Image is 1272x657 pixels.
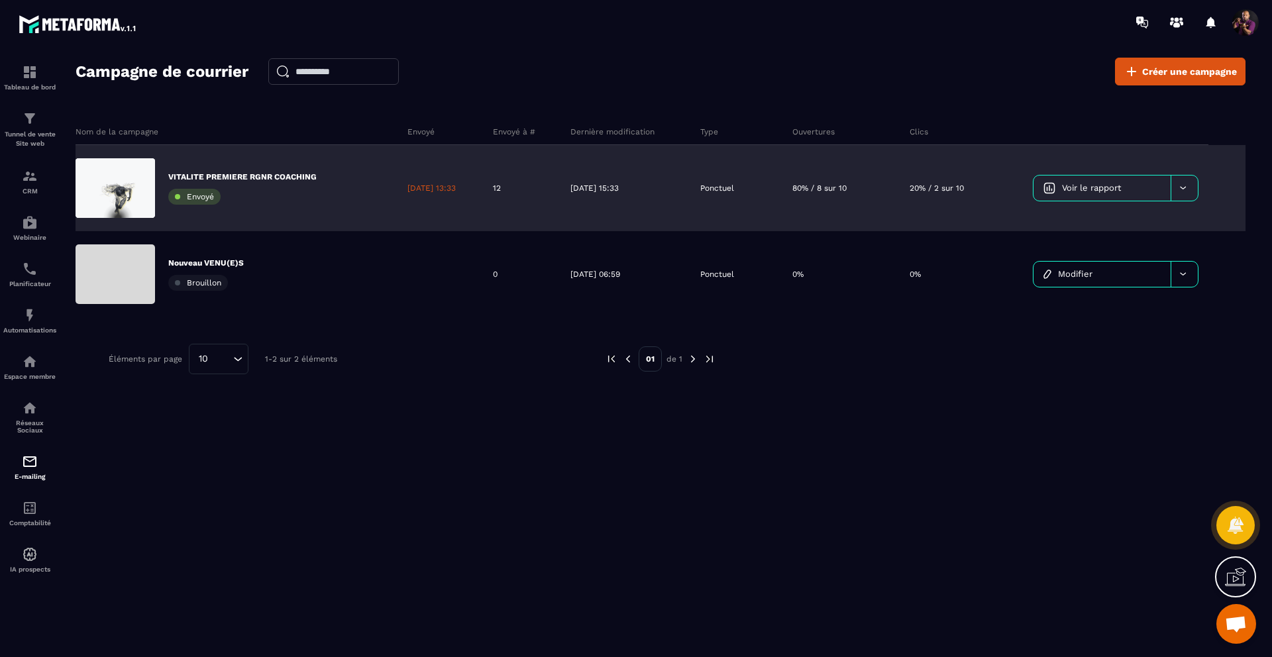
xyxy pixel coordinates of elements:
p: Planificateur [3,280,56,287]
img: social-network [22,400,38,416]
img: formation [22,64,38,80]
a: formationformationCRM [3,158,56,205]
p: E-mailing [3,473,56,480]
a: accountantaccountantComptabilité [3,490,56,536]
p: [DATE] 15:33 [570,183,619,193]
p: 12 [493,183,501,193]
img: automations [22,546,38,562]
p: Envoyé à # [493,126,535,137]
a: formationformationTableau de bord [3,54,56,101]
a: emailemailE-mailing [3,444,56,490]
p: Type [700,126,718,137]
p: Webinaire [3,234,56,241]
span: Envoyé [187,192,214,201]
p: 0% [910,269,921,279]
p: Réseaux Sociaux [3,419,56,434]
a: social-networksocial-networkRéseaux Sociaux [3,390,56,444]
p: [DATE] 13:33 [407,183,456,193]
p: Dernière modification [570,126,655,137]
a: automationsautomationsAutomatisations [3,297,56,344]
img: prev [622,353,634,365]
span: Brouillon [187,278,221,287]
a: Modifier [1033,262,1171,287]
a: Créer une campagne [1115,58,1245,85]
p: VITALITE PREMIERE RGNR COACHING [168,172,317,182]
p: de 1 [666,354,682,364]
div: Search for option [189,344,248,374]
p: Espace membre [3,373,56,380]
p: Ouvertures [792,126,835,137]
p: 0 [493,269,498,279]
p: Tunnel de vente Site web [3,130,56,148]
a: automationsautomationsWebinaire [3,205,56,251]
img: icon [1043,182,1055,194]
img: formation [22,111,38,126]
h2: Campagne de courrier [76,58,248,85]
img: formation [22,168,38,184]
input: Search for option [213,352,230,366]
img: automations [22,215,38,230]
img: icon [1043,270,1051,279]
p: 80% / 8 sur 10 [792,183,847,193]
p: 01 [639,346,662,372]
span: 10 [194,352,213,366]
p: Éléments par page [109,354,182,364]
p: Tableau de bord [3,83,56,91]
p: Ponctuel [700,183,734,193]
p: Envoyé [407,126,435,137]
span: Voir le rapport [1062,183,1121,193]
p: Clics [910,126,928,137]
a: automationsautomationsEspace membre [3,344,56,390]
p: 0% [792,269,804,279]
img: prev [606,353,617,365]
p: [DATE] 06:59 [570,269,620,279]
p: IA prospects [3,566,56,573]
p: Nouveau VENU(E)S [168,258,244,268]
p: 1-2 sur 2 éléments [265,354,337,364]
a: formationformationTunnel de vente Site web [3,101,56,158]
p: Nom de la campagne [76,126,158,137]
img: scheduler [22,261,38,277]
a: schedulerschedulerPlanificateur [3,251,56,297]
img: next [704,353,715,365]
a: Voir le rapport [1033,176,1171,201]
p: Automatisations [3,327,56,334]
div: Ouvrir le chat [1216,604,1256,644]
p: 20% / 2 sur 10 [910,183,964,193]
p: Ponctuel [700,269,734,279]
img: next [687,353,699,365]
p: CRM [3,187,56,195]
span: Modifier [1058,269,1092,279]
img: logo [19,12,138,36]
img: automations [22,354,38,370]
span: Créer une campagne [1142,65,1237,78]
img: email [22,454,38,470]
img: accountant [22,500,38,516]
img: automations [22,307,38,323]
p: Comptabilité [3,519,56,527]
